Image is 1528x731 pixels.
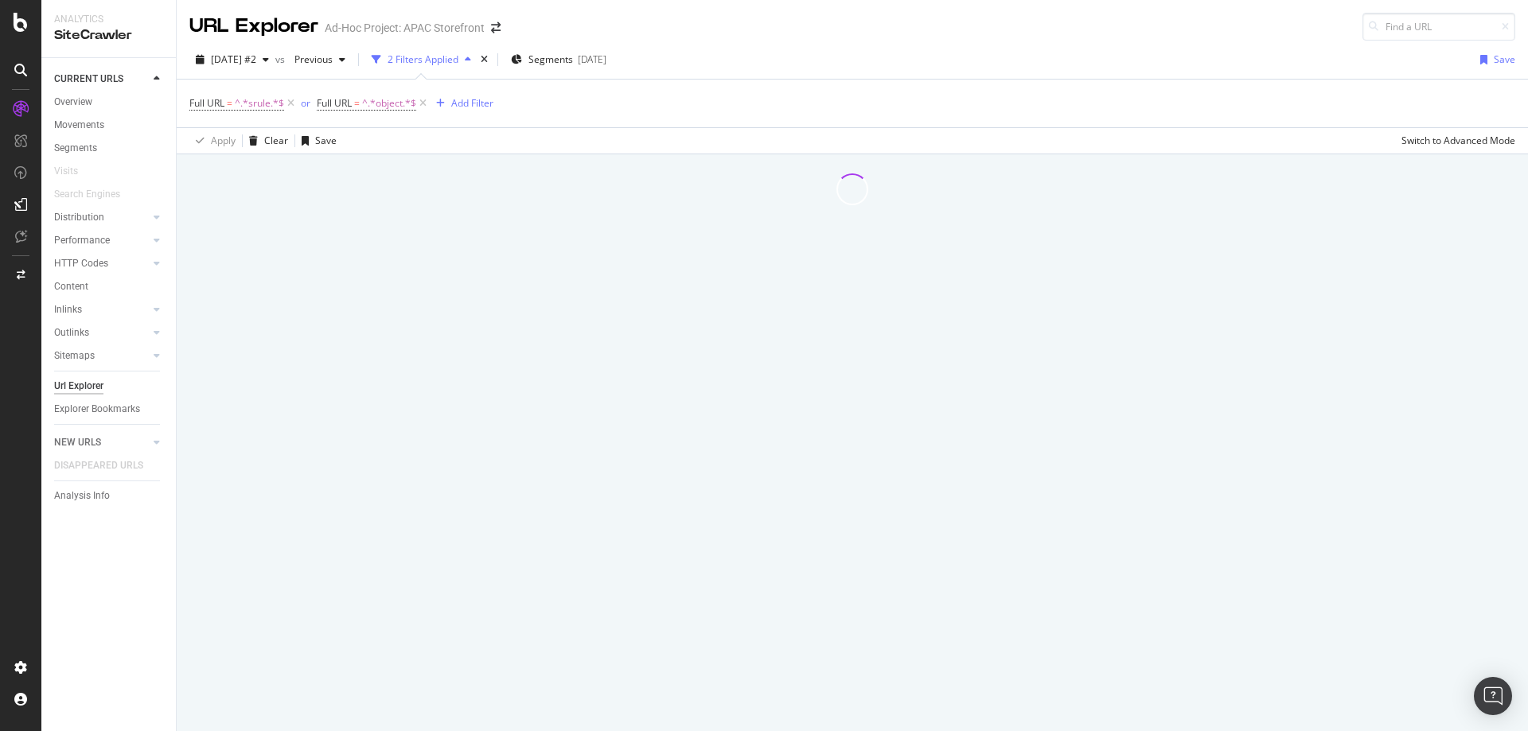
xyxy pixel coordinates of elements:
[54,71,149,87] a: CURRENT URLS
[227,96,232,110] span: =
[275,52,288,66] span: vs
[54,255,108,272] div: HTTP Codes
[54,348,149,364] a: Sitemaps
[54,209,149,226] a: Distribution
[317,96,352,110] span: Full URL
[301,95,310,111] button: or
[54,378,165,395] a: Url Explorer
[1401,134,1515,147] div: Switch to Advanced Mode
[365,47,477,72] button: 2 Filters Applied
[54,255,149,272] a: HTTP Codes
[54,348,95,364] div: Sitemaps
[451,96,493,110] div: Add Filter
[189,128,236,154] button: Apply
[54,488,110,504] div: Analysis Info
[1494,52,1515,66] div: Save
[477,52,491,68] div: times
[54,457,159,474] a: DISAPPEARED URLS
[1474,677,1512,715] div: Open Intercom Messenger
[189,47,275,72] button: [DATE] #2
[264,134,288,147] div: Clear
[54,117,104,134] div: Movements
[505,47,613,72] button: Segments[DATE]
[288,52,333,66] span: Previous
[189,96,224,110] span: Full URL
[54,71,123,87] div: CURRENT URLS
[54,209,104,226] div: Distribution
[54,140,97,157] div: Segments
[54,301,82,318] div: Inlinks
[54,232,149,249] a: Performance
[528,52,573,66] span: Segments
[54,117,165,134] a: Movements
[54,163,78,180] div: Visits
[54,301,149,318] a: Inlinks
[243,128,288,154] button: Clear
[54,401,140,418] div: Explorer Bookmarks
[491,22,501,33] div: arrow-right-arrow-left
[54,325,149,341] a: Outlinks
[54,378,103,395] div: Url Explorer
[388,52,458,66] div: 2 Filters Applied
[189,13,318,40] div: URL Explorer
[288,47,352,72] button: Previous
[54,163,94,180] a: Visits
[54,434,101,451] div: NEW URLS
[211,52,256,66] span: 2025 Aug. 27th #2
[301,96,310,110] div: or
[315,134,337,147] div: Save
[54,278,88,295] div: Content
[1474,47,1515,72] button: Save
[295,128,337,154] button: Save
[1362,13,1515,41] input: Find a URL
[430,94,493,113] button: Add Filter
[54,278,165,295] a: Content
[54,232,110,249] div: Performance
[54,401,165,418] a: Explorer Bookmarks
[54,94,92,111] div: Overview
[235,92,284,115] span: ^.*srule.*$
[54,325,89,341] div: Outlinks
[54,26,163,45] div: SiteCrawler
[54,186,120,203] div: Search Engines
[211,134,236,147] div: Apply
[578,52,606,66] div: [DATE]
[362,92,416,115] span: ^.*object.*$
[54,140,165,157] a: Segments
[354,96,360,110] span: =
[54,94,165,111] a: Overview
[54,488,165,504] a: Analysis Info
[54,457,143,474] div: DISAPPEARED URLS
[54,434,149,451] a: NEW URLS
[54,13,163,26] div: Analytics
[1395,128,1515,154] button: Switch to Advanced Mode
[54,186,136,203] a: Search Engines
[325,20,485,36] div: Ad-Hoc Project: APAC Storefront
